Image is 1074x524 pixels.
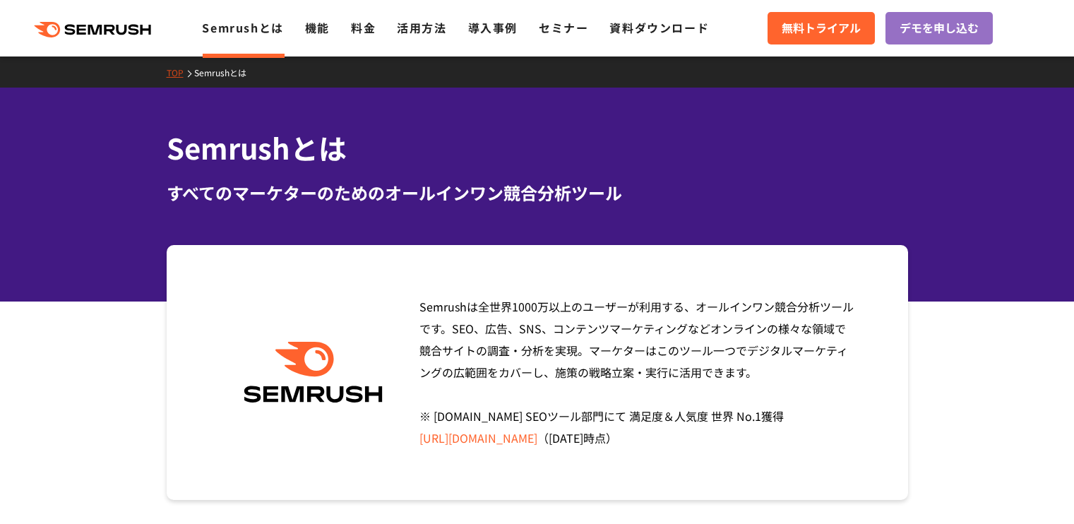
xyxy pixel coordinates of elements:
[351,19,376,36] a: 料金
[397,19,446,36] a: 活用方法
[167,180,908,206] div: すべてのマーケターのためのオールインワン競合分析ツール
[539,19,588,36] a: セミナー
[202,19,283,36] a: Semrushとは
[167,66,194,78] a: TOP
[900,19,979,37] span: デモを申し込む
[167,127,908,169] h1: Semrushとは
[237,342,390,403] img: Semrush
[468,19,518,36] a: 導入事例
[768,12,875,44] a: 無料トライアル
[609,19,709,36] a: 資料ダウンロード
[419,298,854,446] span: Semrushは全世界1000万以上のユーザーが利用する、オールインワン競合分析ツールです。SEO、広告、SNS、コンテンツマーケティングなどオンラインの様々な領域で競合サイトの調査・分析を実現...
[194,66,257,78] a: Semrushとは
[782,19,861,37] span: 無料トライアル
[419,429,537,446] a: [URL][DOMAIN_NAME]
[305,19,330,36] a: 機能
[885,12,993,44] a: デモを申し込む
